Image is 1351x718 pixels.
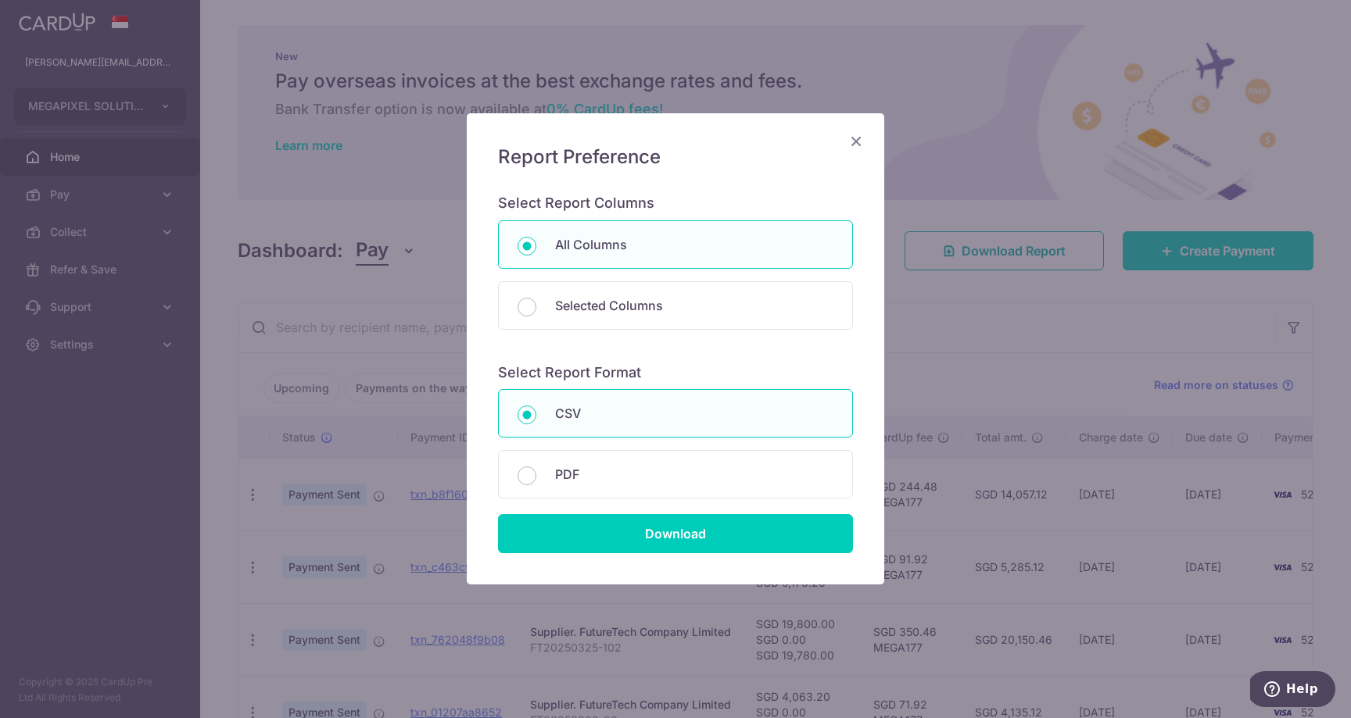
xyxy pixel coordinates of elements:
[1250,671,1335,710] iframe: Opens a widget where you can find more information
[555,235,833,254] p: All Columns
[498,195,853,213] h6: Select Report Columns
[847,132,865,151] button: Close
[555,404,833,423] p: CSV
[498,145,853,170] h5: Report Preference
[498,364,853,382] h6: Select Report Format
[555,465,833,484] p: PDF
[498,514,853,553] input: Download
[555,296,833,315] p: Selected Columns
